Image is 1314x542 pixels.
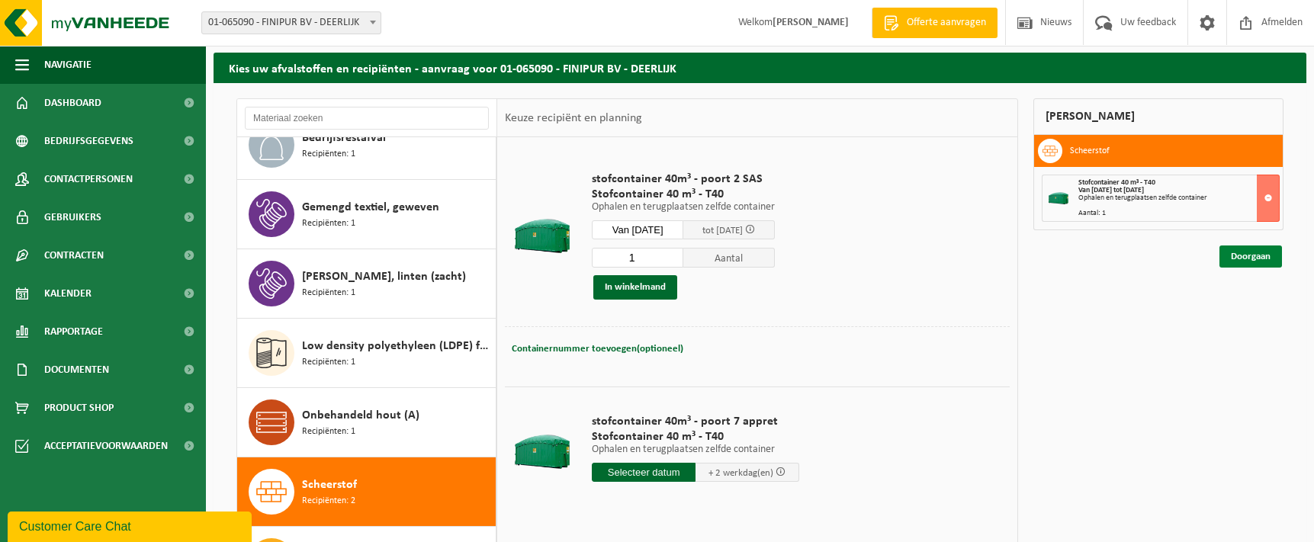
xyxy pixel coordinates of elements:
[592,429,799,444] span: Stofcontainer 40 m³ - T40
[302,425,355,439] span: Recipiënten: 1
[1078,210,1279,217] div: Aantal: 1
[302,406,419,425] span: Onbehandeld hout (A)
[44,122,133,160] span: Bedrijfsgegevens
[702,226,743,236] span: tot [DATE]
[44,198,101,236] span: Gebruikers
[302,198,439,216] span: Gemengd textiel, geweven
[237,457,496,527] button: Scheerstof Recipiënten: 2
[497,99,650,137] div: Keuze recipiënt en planning
[302,476,357,494] span: Scheerstof
[44,274,92,313] span: Kalender
[1078,194,1279,202] div: Ophalen en terugplaatsen zelfde container
[592,444,799,455] p: Ophalen en terugplaatsen zelfde container
[1078,178,1155,187] span: Stofcontainer 40 m³ - T40
[773,17,849,28] strong: [PERSON_NAME]
[44,351,109,389] span: Documenten
[512,344,683,354] span: Containernummer toevoegen(optioneel)
[201,11,381,34] span: 01-065090 - FINIPUR BV - DEERLIJK
[44,236,104,274] span: Contracten
[237,180,496,249] button: Gemengd textiel, geweven Recipiënten: 1
[592,172,775,187] span: stofcontainer 40m³ - poort 2 SAS
[1078,186,1144,194] strong: Van [DATE] tot [DATE]
[8,508,255,542] iframe: chat widget
[44,427,168,465] span: Acceptatievoorwaarden
[202,12,381,34] span: 01-065090 - FINIPUR BV - DEERLIJK
[593,275,677,300] button: In winkelmand
[44,84,101,122] span: Dashboard
[592,187,775,202] span: Stofcontainer 40 m³ - T40
[302,286,355,300] span: Recipiënten: 1
[1219,245,1282,268] a: Doorgaan
[708,468,773,478] span: + 2 werkdag(en)
[302,494,355,508] span: Recipiënten: 2
[592,220,683,239] input: Selecteer datum
[302,216,355,231] span: Recipiënten: 1
[302,129,386,147] span: Bedrijfsrestafval
[245,107,489,130] input: Materiaal zoeken
[510,338,685,360] button: Containernummer toevoegen(optioneel)
[214,53,1306,82] h2: Kies uw afvalstoffen en recipiënten - aanvraag voor 01-065090 - FINIPUR BV - DEERLIJK
[302,355,355,370] span: Recipiënten: 1
[872,8,998,38] a: Offerte aanvragen
[237,319,496,388] button: Low density polyethyleen (LDPE) folie, los, gekleurd Recipiënten: 1
[1033,98,1283,135] div: [PERSON_NAME]
[302,147,355,162] span: Recipiënten: 1
[44,389,114,427] span: Product Shop
[237,111,496,180] button: Bedrijfsrestafval Recipiënten: 1
[44,160,133,198] span: Contactpersonen
[592,463,696,482] input: Selecteer datum
[592,414,799,429] span: stofcontainer 40m³ - poort 7 appret
[44,46,92,84] span: Navigatie
[592,202,775,213] p: Ophalen en terugplaatsen zelfde container
[903,15,990,30] span: Offerte aanvragen
[1070,139,1110,163] h3: Scheerstof
[237,249,496,319] button: [PERSON_NAME], linten (zacht) Recipiënten: 1
[302,337,492,355] span: Low density polyethyleen (LDPE) folie, los, gekleurd
[302,268,466,286] span: [PERSON_NAME], linten (zacht)
[237,388,496,457] button: Onbehandeld hout (A) Recipiënten: 1
[44,313,103,351] span: Rapportage
[683,248,775,268] span: Aantal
